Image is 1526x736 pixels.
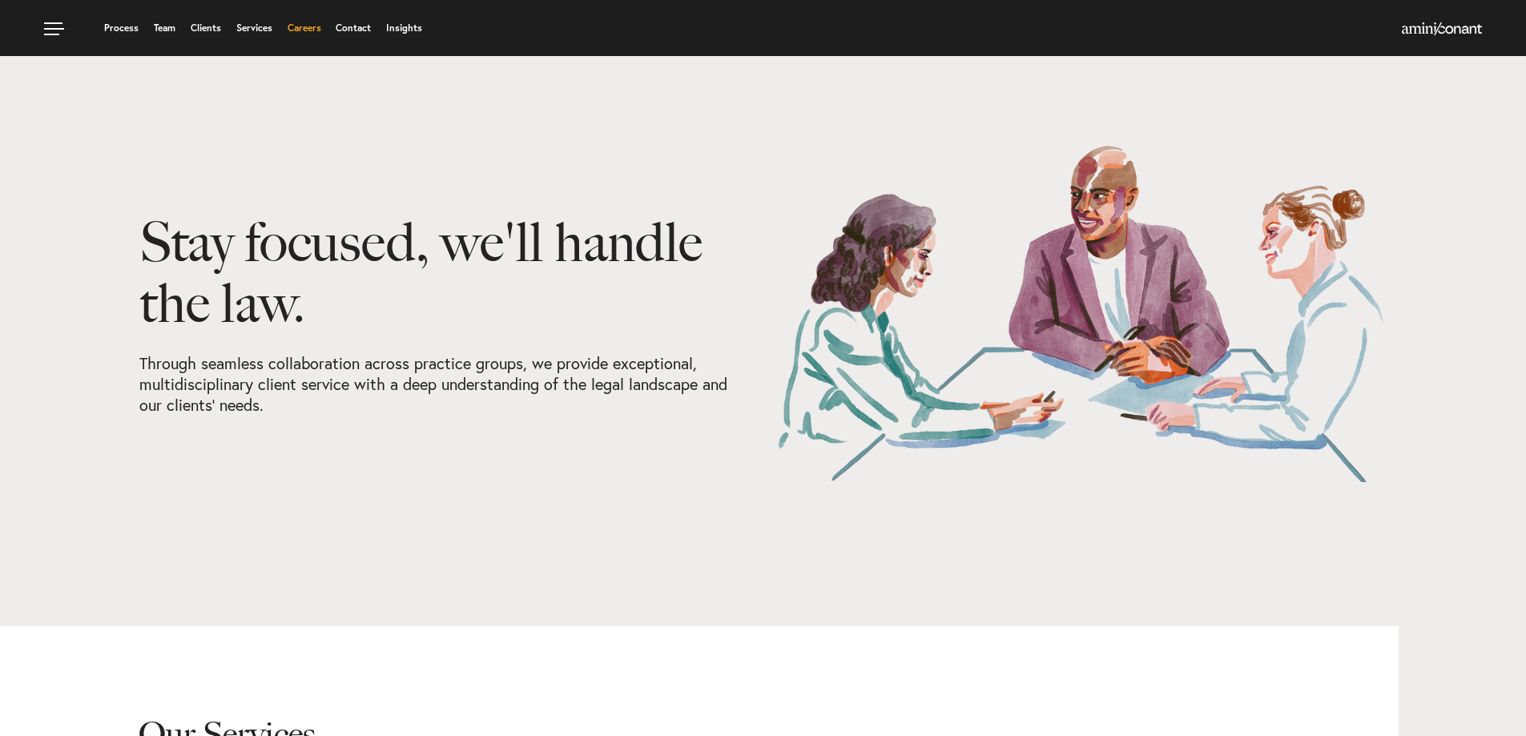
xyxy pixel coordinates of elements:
[104,23,139,33] a: Process
[139,353,751,416] p: Through seamless collaboration across practice groups, we provide exceptional, multidisciplinary ...
[775,144,1387,482] img: Our Services
[1402,23,1482,36] a: Home
[288,23,321,33] a: Careers
[386,23,422,33] a: Insights
[154,23,175,33] a: Team
[236,23,272,33] a: Services
[336,23,371,33] a: Contact
[139,211,751,353] h1: Stay focused, we'll handle the law.
[191,23,221,33] a: Clients
[1402,22,1482,35] img: Amini & Conant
